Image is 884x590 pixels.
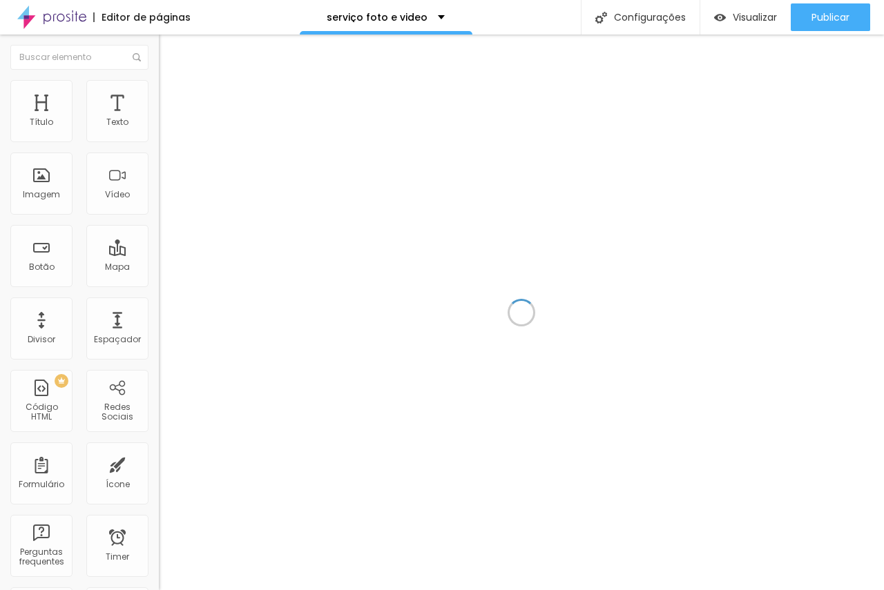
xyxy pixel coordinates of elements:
[106,552,129,562] div: Timer
[14,402,68,422] div: Código HTML
[133,53,141,61] img: Icone
[105,190,130,199] div: Vídeo
[105,262,130,272] div: Mapa
[327,12,427,22] p: serviço foto e video
[30,117,53,127] div: Título
[811,12,849,23] span: Publicar
[10,45,148,70] input: Buscar elemento
[93,12,191,22] div: Editor de páginas
[14,547,68,567] div: Perguntas frequentes
[700,3,791,31] button: Visualizar
[106,117,128,127] div: Texto
[714,12,726,23] img: view-1.svg
[106,480,130,489] div: Ícone
[94,335,141,344] div: Espaçador
[23,190,60,199] div: Imagem
[29,262,55,272] div: Botão
[791,3,870,31] button: Publicar
[733,12,777,23] span: Visualizar
[595,12,607,23] img: Icone
[90,402,144,422] div: Redes Sociais
[19,480,64,489] div: Formulário
[28,335,55,344] div: Divisor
